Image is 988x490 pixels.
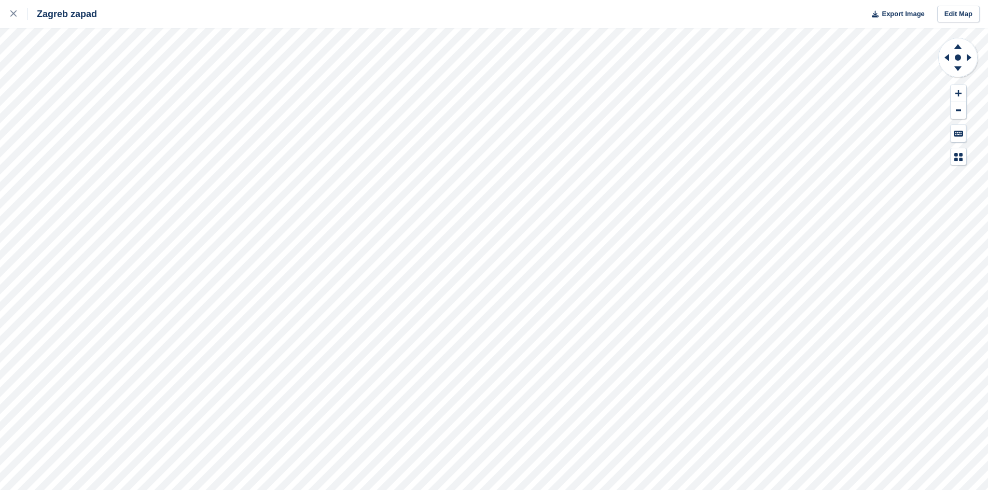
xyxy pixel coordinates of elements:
[27,8,97,20] div: Zagreb zapad
[866,6,925,23] button: Export Image
[951,85,966,102] button: Zoom In
[937,6,980,23] a: Edit Map
[951,102,966,119] button: Zoom Out
[882,9,924,19] span: Export Image
[951,125,966,142] button: Keyboard Shortcuts
[951,148,966,165] button: Map Legend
